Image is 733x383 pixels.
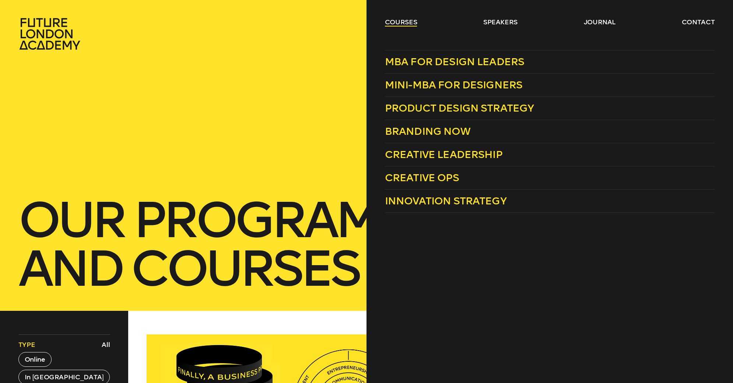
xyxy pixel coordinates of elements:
[385,143,715,166] a: Creative Leadership
[483,18,518,27] a: speakers
[385,102,534,114] span: Product Design Strategy
[385,125,470,137] span: Branding Now
[385,120,715,143] a: Branding Now
[385,97,715,120] a: Product Design Strategy
[385,148,502,161] span: Creative Leadership
[385,56,525,68] span: MBA for Design Leaders
[682,18,715,27] a: contact
[385,195,506,207] span: Innovation Strategy
[385,18,417,27] a: courses
[584,18,616,27] a: journal
[385,74,715,97] a: Mini-MBA for Designers
[385,172,459,184] span: Creative Ops
[385,166,715,190] a: Creative Ops
[385,190,715,213] a: Innovation Strategy
[385,50,715,74] a: MBA for Design Leaders
[385,79,523,91] span: Mini-MBA for Designers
